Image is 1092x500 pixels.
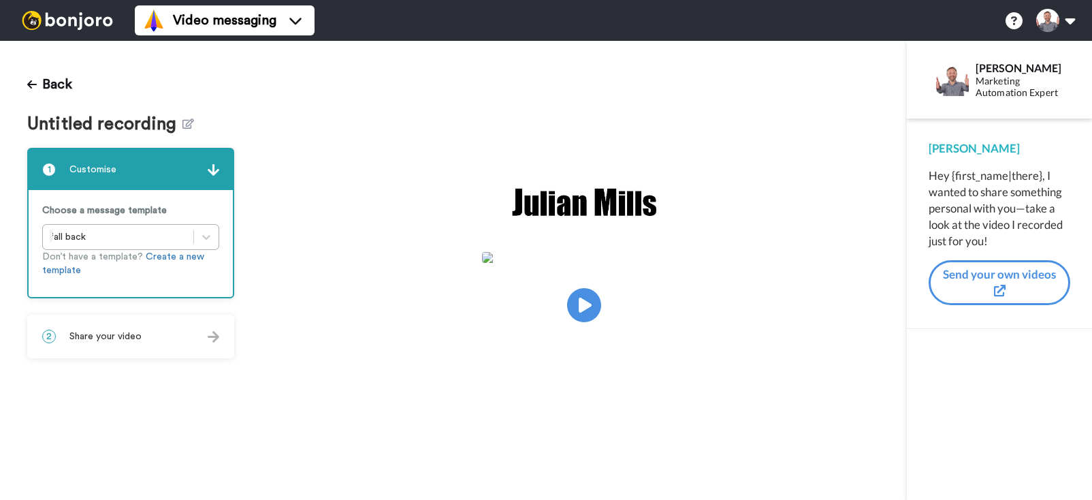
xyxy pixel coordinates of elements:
img: 6d554ecd-5b82-422e-b53a-19c0c4098635.jpg [482,252,686,263]
p: Choose a message template [42,204,219,217]
p: Don’t have a template? [42,250,219,277]
a: Create a new template [42,252,204,275]
span: Customise [69,163,116,176]
span: 1 [42,163,56,176]
div: Hey {first_name|there}, I wanted to share something personal with you—take a look at the video I ... [929,168,1070,249]
span: Untitled recording [27,114,182,134]
span: Video messaging [173,11,276,30]
img: vm-color.svg [143,10,165,31]
button: Send your own videos [929,260,1070,306]
img: arrow.svg [208,164,219,176]
button: Back [27,68,72,101]
span: 2 [42,330,56,343]
img: Profile Image [936,63,969,96]
img: bj-logo-header-white.svg [16,11,118,30]
img: arrow.svg [208,331,219,343]
div: 2Share your video [27,315,234,358]
div: [PERSON_NAME] [976,61,1070,74]
div: Marketing Automation Expert [976,76,1070,99]
span: Share your video [69,330,142,343]
img: f8494b91-53e0-4db8-ac0e-ddbef9ae8874 [509,180,659,225]
div: [PERSON_NAME] [929,140,1070,157]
